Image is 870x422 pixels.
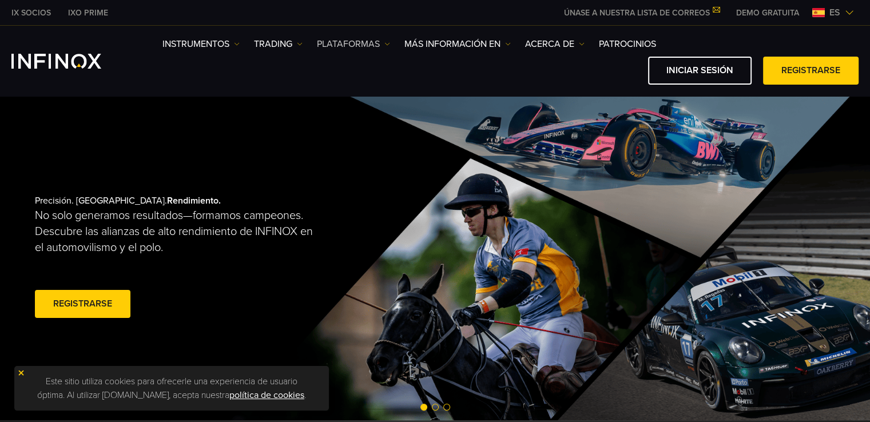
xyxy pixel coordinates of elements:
a: INFINOX [59,7,117,19]
span: Go to slide 2 [432,404,439,411]
a: INFINOX [3,7,59,19]
a: ÚNASE A NUESTRA LISTA DE CORREOS [555,8,728,18]
a: Registrarse [35,290,130,318]
p: No solo generamos resultados—formamos campeones. Descubre las alianzas de alto rendimiento de INF... [35,208,323,256]
a: Registrarse [763,57,859,85]
a: política de cookies [229,389,304,401]
a: Iniciar sesión [648,57,752,85]
a: Patrocinios [599,37,656,51]
img: yellow close icon [17,369,25,377]
span: Go to slide 1 [420,404,427,411]
a: ACERCA DE [525,37,585,51]
a: TRADING [254,37,303,51]
a: Instrumentos [162,37,240,51]
a: Más información en [404,37,511,51]
span: Go to slide 3 [443,404,450,411]
p: Este sitio utiliza cookies para ofrecerle una experiencia de usuario óptima. Al utilizar [DOMAIN_... [20,372,323,405]
strong: Rendimiento. [167,195,221,206]
a: INFINOX MENU [728,7,808,19]
div: Precisión. [GEOGRAPHIC_DATA]. [35,177,395,339]
span: es [825,6,845,19]
a: PLATAFORMAS [317,37,390,51]
a: INFINOX Logo [11,54,128,69]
